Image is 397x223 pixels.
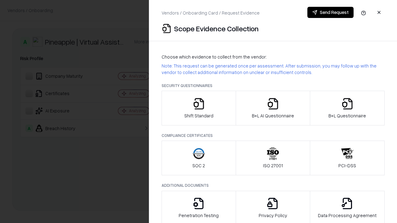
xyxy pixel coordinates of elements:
p: Scope Evidence Collection [174,24,259,33]
p: Shift Standard [184,112,213,119]
p: Data Processing Agreement [318,212,377,219]
p: Compliance Certificates [162,133,385,138]
p: Vendors / Onboarding Card / Request Evidence [162,10,260,16]
p: ISO 27001 [263,162,283,169]
button: Shift Standard [162,91,236,125]
button: B+L AI Questionnaire [236,91,310,125]
p: Security Questionnaires [162,83,385,88]
button: B+L Questionnaire [310,91,385,125]
p: B+L AI Questionnaire [252,112,294,119]
button: SOC 2 [162,141,236,175]
button: ISO 27001 [236,141,310,175]
p: PCI-DSS [338,162,356,169]
p: Additional Documents [162,183,385,188]
p: B+L Questionnaire [328,112,366,119]
p: Choose which evidence to collect from the vendor: [162,54,385,60]
p: Note: This request can be generated once per assessment. After submission, you may follow up with... [162,63,385,76]
p: SOC 2 [192,162,205,169]
p: Penetration Testing [179,212,219,219]
button: Send Request [307,7,354,18]
p: Privacy Policy [259,212,287,219]
button: PCI-DSS [310,141,385,175]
